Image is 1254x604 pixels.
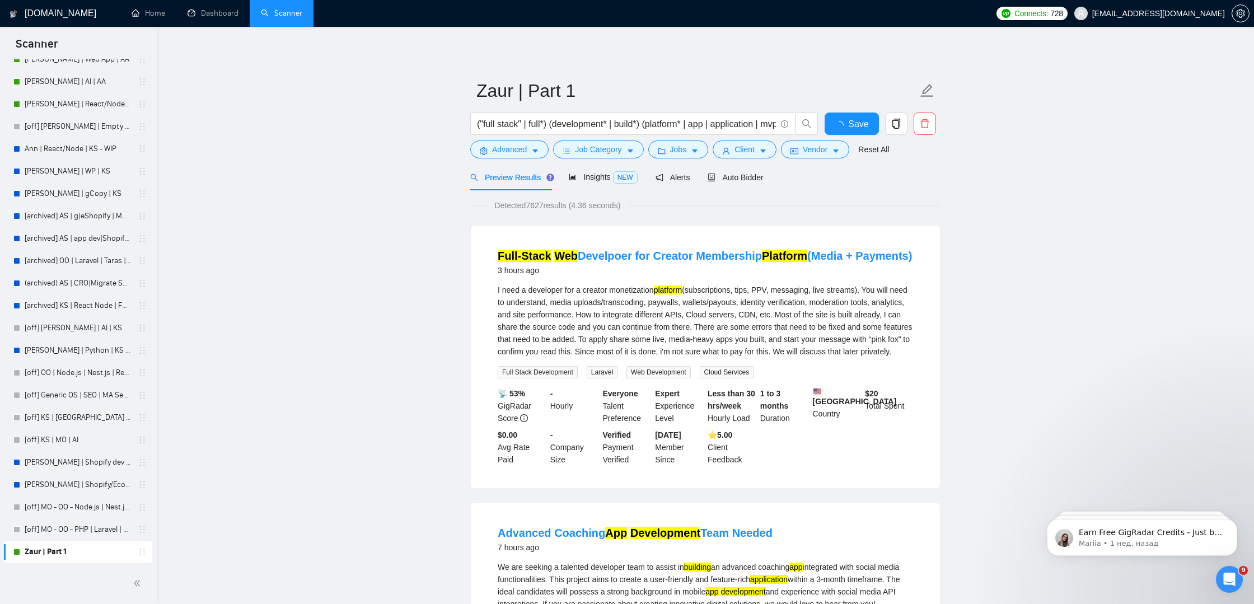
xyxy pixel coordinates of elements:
[550,389,553,398] b: -
[1030,495,1254,574] iframe: Intercom notifications сообщение
[720,587,765,596] mark: development
[1002,9,1010,18] img: upwork-logo.png
[708,173,763,182] span: Auto Bidder
[658,147,666,155] span: folder
[138,144,147,153] span: holder
[700,366,754,378] span: Cloud Services
[498,541,773,554] div: 7 hours ago
[138,458,147,467] span: holder
[626,366,691,378] span: Web Development
[684,563,711,572] mark: building
[760,389,789,410] b: 1 to 3 months
[25,429,131,451] a: [off] KS | MO | AI
[25,339,131,362] a: [PERSON_NAME] | Python | KS - WIP
[832,147,840,155] span: caret-down
[914,113,936,135] button: delete
[138,391,147,400] span: holder
[653,387,705,424] div: Experience Level
[848,117,868,131] span: Save
[138,324,147,333] span: holder
[648,141,709,158] button: folderJobscaret-down
[10,5,17,23] img: logo
[603,430,631,439] b: Verified
[25,272,131,294] a: (archived) AS | CRO|Migrate Shopify | Moroz
[759,147,767,155] span: caret-down
[138,122,147,131] span: holder
[138,368,147,377] span: holder
[1077,10,1085,17] span: user
[705,429,758,466] div: Client Feedback
[486,199,628,212] span: Detected 7627 results (4.36 seconds)
[470,174,478,181] span: search
[138,77,147,86] span: holder
[835,121,848,130] span: loading
[825,113,879,135] button: Save
[1050,7,1063,20] span: 728
[803,143,827,156] span: Vendor
[25,474,131,496] a: [PERSON_NAME] | Shopify/Ecom | KS - lower requirements
[758,387,811,424] div: Duration
[138,346,147,355] span: holder
[545,172,555,182] div: Tooltip anchor
[138,100,147,109] span: holder
[25,71,131,93] a: [PERSON_NAME] | AI | AA
[790,147,798,155] span: idcard
[138,212,147,221] span: holder
[885,113,907,135] button: copy
[796,113,818,135] button: search
[601,429,653,466] div: Payment Verified
[656,173,690,182] span: Alerts
[554,250,578,262] mark: Web
[25,518,131,541] a: [off] MO - OO - PHP | Laravel | WordPress |
[520,414,528,422] span: info-circle
[813,387,821,395] img: 🇺🇸
[1232,9,1250,18] a: setting
[548,429,601,466] div: Company Size
[796,119,817,129] span: search
[138,525,147,534] span: holder
[25,138,131,160] a: Ann | React/Node | KS - WIP
[25,160,131,182] a: [PERSON_NAME] | WP | KS
[25,294,131,317] a: [archived] KS | React Node | FS | [PERSON_NAME] (low average paid)
[569,173,577,181] span: area-chart
[654,285,682,294] mark: platform
[498,284,913,358] div: I need a developer for a creator monetization (subscriptions, tips, PPV, messaging, live streams)...
[705,587,718,596] mark: app
[626,147,634,155] span: caret-down
[138,256,147,265] span: holder
[865,389,878,398] b: $ 20
[498,264,912,277] div: 3 hours ago
[569,172,637,181] span: Insights
[781,120,788,128] span: info-circle
[734,143,755,156] span: Client
[498,389,525,398] b: 📡 53%
[470,173,551,182] span: Preview Results
[498,366,578,378] span: Full Stack Development
[653,429,705,466] div: Member Since
[470,141,549,158] button: settingAdvancedcaret-down
[261,8,302,18] a: searchScanner
[553,141,643,158] button: barsJob Categorycaret-down
[708,389,755,410] b: Less than 30 hrs/week
[138,547,147,556] span: holder
[25,406,131,429] a: [off] KS | [GEOGRAPHIC_DATA] | Fullstack
[132,8,165,18] a: homeHome
[138,301,147,310] span: holder
[655,430,681,439] b: [DATE]
[713,141,776,158] button: userClientcaret-down
[133,578,144,589] span: double-left
[25,384,131,406] a: [off] Generic OS | SEO | MA Semi-Strict, High Budget
[691,147,699,155] span: caret-down
[476,77,918,105] input: Scanner name...
[138,55,147,64] span: holder
[498,527,773,539] a: Advanced CoachingApp DevelopmentTeam Needed
[656,174,663,181] span: notification
[603,389,638,398] b: Everyone
[25,182,131,205] a: [PERSON_NAME] | gCopy | KS
[138,480,147,489] span: holder
[762,250,807,262] mark: Platform
[25,317,131,339] a: [off] [PERSON_NAME] | AI | KS
[858,143,889,156] a: Reset All
[781,141,849,158] button: idcardVendorcaret-down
